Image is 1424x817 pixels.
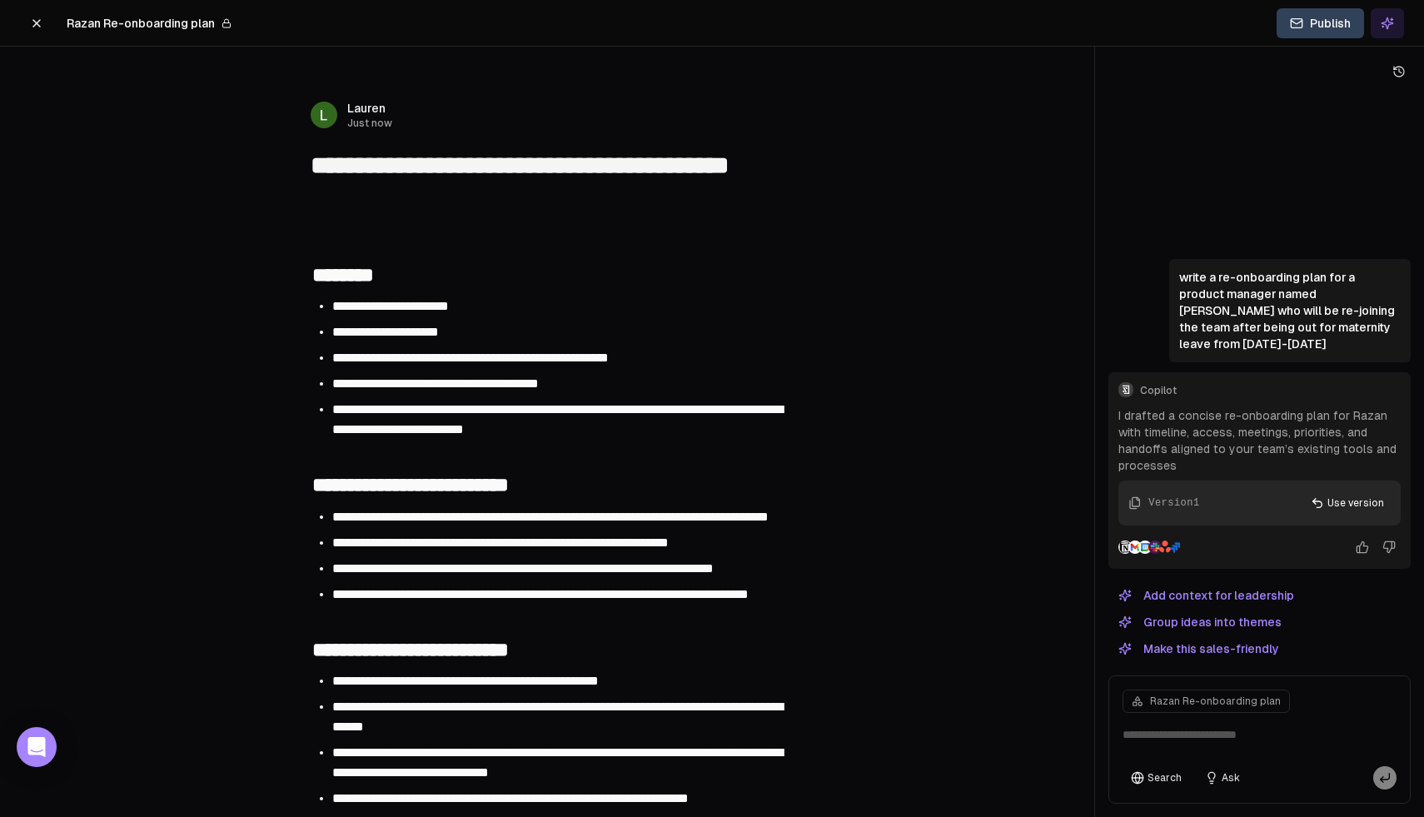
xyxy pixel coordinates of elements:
[1118,407,1401,474] p: I drafted a concise re-onboarding plan for Razan with timeline, access, meetings, priorities, and...
[67,15,215,32] span: Razan Re-onboarding plan
[1108,585,1304,605] button: Add context for leadership
[17,727,57,767] div: Open Intercom Messenger
[311,102,337,128] img: _image
[1197,766,1248,790] button: Ask
[1277,8,1364,38] button: Publish
[1158,541,1172,553] img: Asana
[347,117,392,130] span: Just now
[1148,496,1199,511] div: Version 1
[1118,541,1132,554] img: Notion
[1138,541,1152,554] img: Google Calendar
[1301,491,1394,516] button: Use version
[1140,384,1401,397] span: Copilot
[1148,541,1162,554] img: Slack
[1108,639,1289,659] button: Make this sales-friendly
[347,100,392,117] span: Lauren
[1150,695,1281,708] span: Razan Re-onboarding plan
[1168,541,1182,554] img: Jira
[1128,541,1142,554] img: Gmail
[1123,766,1190,790] button: Search
[1108,612,1292,632] button: Group ideas into themes
[1179,269,1401,352] p: write a re-onboarding plan for a product manager named [PERSON_NAME] who will be re-joining the t...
